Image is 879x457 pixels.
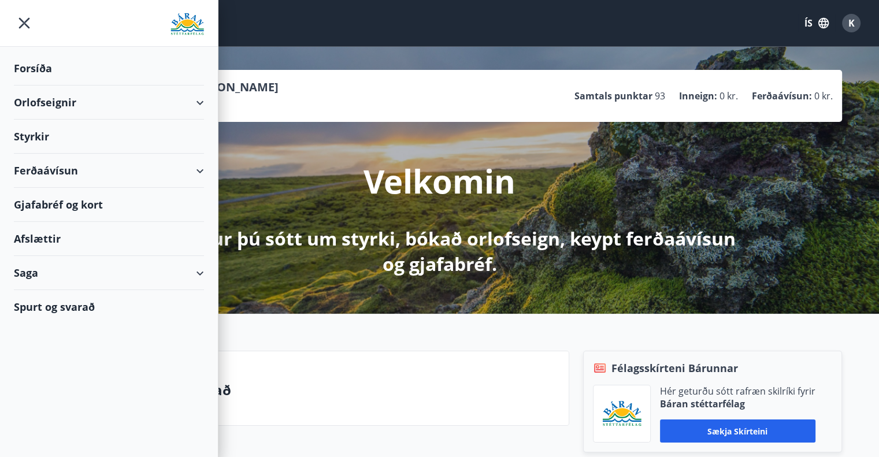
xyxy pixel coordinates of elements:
[814,90,833,102] span: 0 kr.
[123,380,559,400] p: Spurt og svarað
[574,90,652,102] p: Samtals punktar
[837,9,865,37] button: K
[14,256,204,290] div: Saga
[660,397,815,410] p: Báran stéttarfélag
[14,222,204,256] div: Afslættir
[798,13,835,34] button: ÍS
[611,361,738,376] span: Félagsskírteni Bárunnar
[364,159,515,203] p: Velkomin
[679,90,717,102] p: Inneign :
[719,90,738,102] span: 0 kr.
[14,13,35,34] button: menu
[14,290,204,324] div: Spurt og svarað
[14,188,204,222] div: Gjafabréf og kort
[170,13,204,36] img: union_logo
[135,226,745,277] p: Hér getur þú sótt um styrki, bókað orlofseign, keypt ferðaávísun og gjafabréf.
[660,419,815,443] button: Sækja skírteini
[848,17,855,29] span: K
[660,385,815,397] p: Hér geturðu sótt rafræn skilríki fyrir
[602,400,641,428] img: Bz2lGXKH3FXEIQKvoQ8VL0Fr0uCiWgfgA3I6fSs8.png
[14,86,204,120] div: Orlofseignir
[14,154,204,188] div: Ferðaávísun
[14,51,204,86] div: Forsíða
[655,90,665,102] span: 93
[14,120,204,154] div: Styrkir
[752,90,812,102] p: Ferðaávísun :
